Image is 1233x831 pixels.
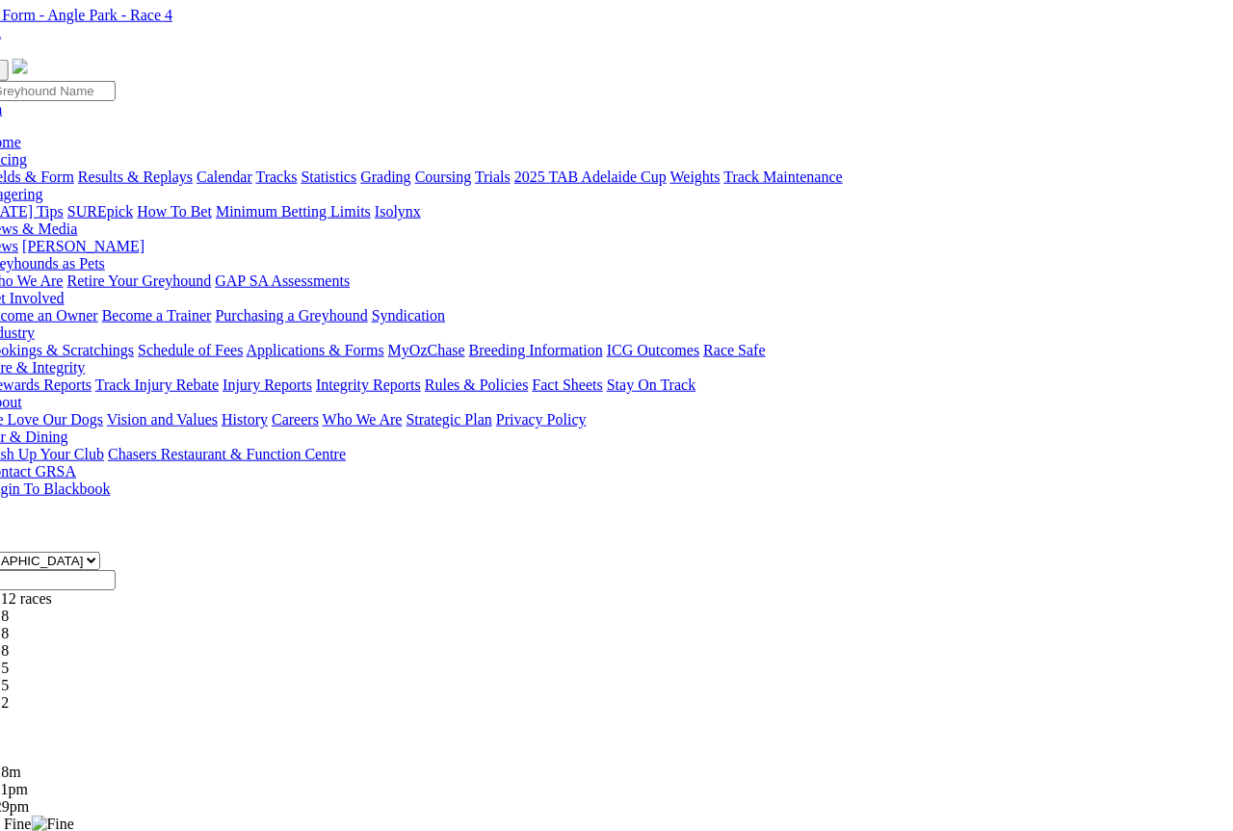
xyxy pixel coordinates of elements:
[724,169,843,185] a: Track Maintenance
[372,307,445,324] a: Syndication
[475,169,511,185] a: Trials
[361,169,411,185] a: Grading
[469,342,603,358] a: Breeding Information
[22,238,144,254] a: [PERSON_NAME]
[102,307,212,324] a: Become a Trainer
[107,411,218,428] a: Vision and Values
[216,203,371,220] a: Minimum Betting Limits
[95,377,219,393] a: Track Injury Rebate
[302,169,357,185] a: Statistics
[496,411,587,428] a: Privacy Policy
[607,377,695,393] a: Stay On Track
[67,203,133,220] a: SUREpick
[13,59,28,74] img: logo-grsa-white.png
[216,307,368,324] a: Purchasing a Greyhound
[138,342,243,358] a: Schedule of Fees
[223,377,312,393] a: Injury Reports
[67,273,212,289] a: Retire Your Greyhound
[272,411,319,428] a: Careers
[514,169,667,185] a: 2025 TAB Adelaide Cup
[1,590,52,607] span: 12 races
[108,446,346,462] a: Chasers Restaurant & Function Centre
[388,342,465,358] a: MyOzChase
[415,169,472,185] a: Coursing
[138,203,213,220] a: How To Bet
[375,203,421,220] a: Isolynx
[316,377,421,393] a: Integrity Reports
[533,377,603,393] a: Fact Sheets
[323,411,403,428] a: Who We Are
[197,169,252,185] a: Calendar
[407,411,492,428] a: Strategic Plan
[247,342,384,358] a: Applications & Forms
[216,273,351,289] a: GAP SA Assessments
[222,411,268,428] a: History
[670,169,721,185] a: Weights
[256,169,298,185] a: Tracks
[607,342,699,358] a: ICG Outcomes
[425,377,529,393] a: Rules & Policies
[78,169,193,185] a: Results & Replays
[703,342,765,358] a: Race Safe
